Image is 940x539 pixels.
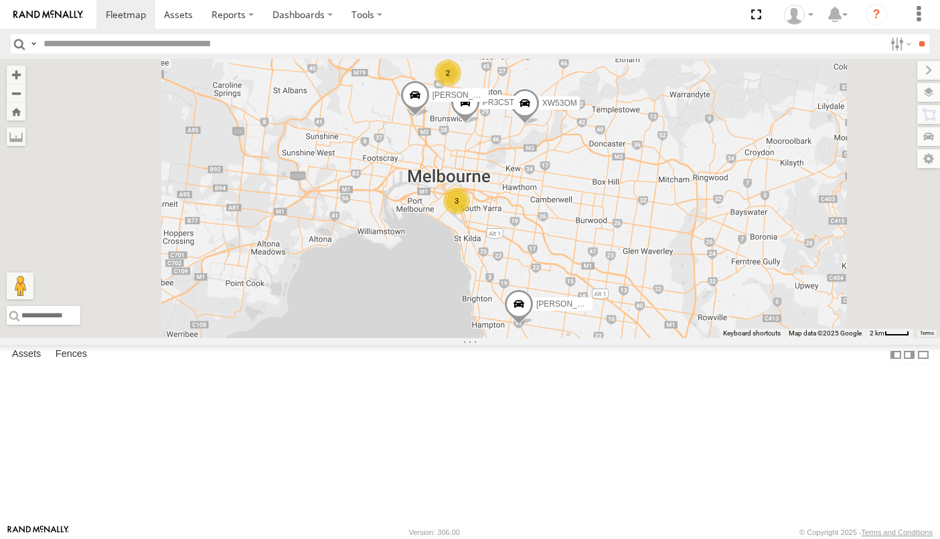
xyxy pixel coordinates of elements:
span: XW53OM [542,98,577,108]
button: Zoom Home [7,102,25,121]
button: Map scale: 2 km per 33 pixels [866,329,913,338]
label: Search Query [28,34,39,54]
span: PR3CST [483,98,514,107]
label: Measure [7,127,25,146]
button: Keyboard shortcuts [723,329,781,338]
label: Fences [49,345,94,364]
a: Terms and Conditions [862,528,933,536]
div: 2 [435,60,461,86]
button: Zoom in [7,66,25,84]
label: Dock Summary Table to the Right [903,345,916,364]
button: Drag Pegman onto the map to open Street View [7,273,33,299]
label: Hide Summary Table [917,345,930,364]
span: [PERSON_NAME] [536,299,603,309]
a: Terms (opens in new tab) [920,331,934,336]
img: rand-logo.svg [13,10,83,19]
button: Zoom out [7,84,25,102]
label: Map Settings [917,149,940,168]
span: [PERSON_NAME] [433,90,499,99]
div: 3 [443,187,470,214]
a: Visit our Website [7,526,69,539]
span: 2 km [870,329,884,337]
div: Version: 306.00 [409,528,460,536]
i: ? [866,4,887,25]
div: © Copyright 2025 - [799,528,933,536]
label: Assets [5,345,48,364]
label: Search Filter Options [885,34,914,54]
label: Dock Summary Table to the Left [889,345,903,364]
div: Anna Skaltsis [779,5,818,25]
span: Map data ©2025 Google [789,329,862,337]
